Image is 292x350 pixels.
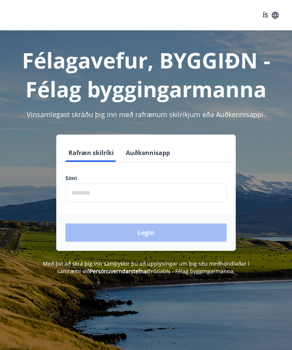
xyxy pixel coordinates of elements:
button: Auðkennisapp [123,144,173,162]
span: Með því að skrá þig inn samþykkir þú að upplýsingar um þig séu meðhöndlaðar í samræmi við BYGGIÐN... [43,260,249,275]
button: ÍS [259,8,283,22]
button: Rafræn skilríki [65,144,117,162]
h1: Félagavefur, BYGGIÐN - Félag byggingarmanna [9,46,283,103]
label: Sími [65,174,227,182]
a: Persónuverndarstefna [90,268,147,275]
span: Vinsamlegast skráðu þig inn með rafrænum skilríkjum eða Auðkennisappi. [27,110,265,119]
